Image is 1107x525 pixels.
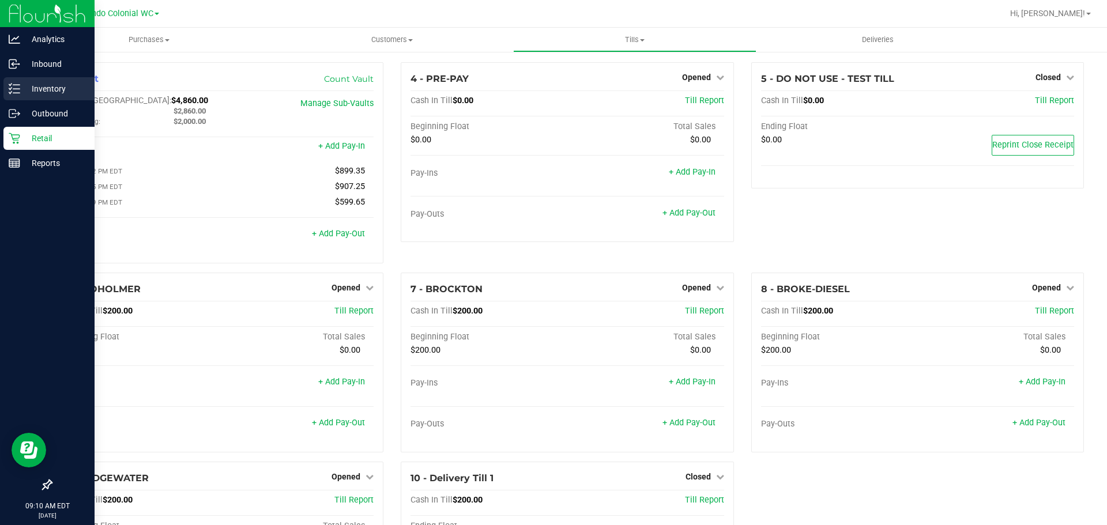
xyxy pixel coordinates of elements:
[9,58,20,70] inline-svg: Inbound
[270,28,513,52] a: Customers
[28,28,270,52] a: Purchases
[846,35,909,45] span: Deliveries
[61,230,217,240] div: Pay-Outs
[917,332,1074,342] div: Total Sales
[567,122,724,132] div: Total Sales
[174,107,206,115] span: $2,860.00
[411,209,567,220] div: Pay-Outs
[171,96,208,105] span: $4,860.00
[20,131,89,145] p: Retail
[411,168,567,179] div: Pay-Ins
[61,419,217,429] div: Pay-Outs
[318,377,365,387] a: + Add Pay-In
[803,96,824,105] span: $0.00
[411,284,483,294] span: 7 - BROCKTON
[1012,418,1065,428] a: + Add Pay-Out
[411,378,567,388] div: Pay-Ins
[685,495,724,505] a: Till Report
[324,74,374,84] a: Count Vault
[5,511,89,520] p: [DATE]
[9,33,20,45] inline-svg: Analytics
[761,306,803,316] span: Cash In Till
[1036,73,1061,82] span: Closed
[28,35,270,45] span: Purchases
[1035,96,1074,105] a: Till Report
[453,306,483,316] span: $200.00
[411,135,431,145] span: $0.00
[5,501,89,511] p: 09:10 AM EDT
[761,284,850,294] span: 8 - BROKE-DIESEL
[335,166,365,176] span: $899.35
[1040,345,1061,355] span: $0.00
[335,182,365,191] span: $907.25
[9,83,20,95] inline-svg: Inventory
[662,208,716,218] a: + Add Pay-Out
[340,345,360,355] span: $0.00
[761,332,918,342] div: Beginning Float
[690,135,711,145] span: $0.00
[411,96,453,105] span: Cash In Till
[217,332,374,342] div: Total Sales
[686,472,711,481] span: Closed
[411,473,494,484] span: 10 - Delivery Till 1
[334,495,374,505] a: Till Report
[9,157,20,169] inline-svg: Reports
[685,306,724,316] a: Till Report
[20,32,89,46] p: Analytics
[411,306,453,316] span: Cash In Till
[103,495,133,505] span: $200.00
[61,142,217,153] div: Pay-Ins
[271,35,513,45] span: Customers
[312,418,365,428] a: + Add Pay-Out
[61,378,217,388] div: Pay-Ins
[332,472,360,481] span: Opened
[669,377,716,387] a: + Add Pay-In
[761,419,918,429] div: Pay-Outs
[318,141,365,151] a: + Add Pay-In
[411,495,453,505] span: Cash In Till
[411,345,440,355] span: $200.00
[20,57,89,71] p: Inbound
[992,135,1074,156] button: Reprint Close Receipt
[761,378,918,388] div: Pay-Ins
[12,433,46,467] iframe: Resource center
[682,283,711,292] span: Opened
[20,156,89,170] p: Reports
[411,122,567,132] div: Beginning Float
[514,35,755,45] span: Tills
[9,108,20,119] inline-svg: Outbound
[9,133,20,144] inline-svg: Retail
[335,197,365,207] span: $599.65
[662,418,716,428] a: + Add Pay-Out
[1032,283,1061,292] span: Opened
[300,99,374,108] a: Manage Sub-Vaults
[411,73,469,84] span: 4 - PRE-PAY
[61,284,141,294] span: 6 - BROHOLMER
[567,332,724,342] div: Total Sales
[334,306,374,316] span: Till Report
[1035,306,1074,316] a: Till Report
[685,96,724,105] a: Till Report
[761,345,791,355] span: $200.00
[174,117,206,126] span: $2,000.00
[669,167,716,177] a: + Add Pay-In
[803,306,833,316] span: $200.00
[20,107,89,120] p: Outbound
[61,473,149,484] span: 9 - BRIDGEWATER
[1010,9,1085,18] span: Hi, [PERSON_NAME]!
[411,419,567,429] div: Pay-Outs
[1019,377,1065,387] a: + Add Pay-In
[20,82,89,96] p: Inventory
[761,135,782,145] span: $0.00
[756,28,999,52] a: Deliveries
[453,96,473,105] span: $0.00
[682,73,711,82] span: Opened
[453,495,483,505] span: $200.00
[761,122,918,132] div: Ending Float
[992,140,1074,150] span: Reprint Close Receipt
